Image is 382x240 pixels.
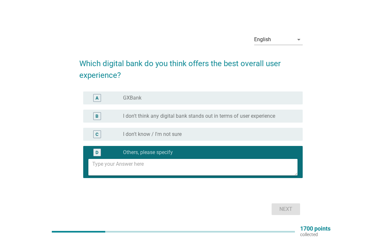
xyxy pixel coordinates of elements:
div: B [95,113,98,120]
h2: Which digital bank do you think offers the best overall user experience? [79,51,303,81]
p: 1700 points [300,226,331,232]
label: Others, please specify [123,149,173,156]
p: collected [300,232,331,237]
div: A [95,95,98,102]
label: GXBank [123,95,141,101]
div: English [254,37,271,42]
label: I don't think any digital bank stands out in terms of user experience [123,113,275,119]
div: D [95,149,98,156]
i: arrow_drop_down [295,36,303,43]
div: C [95,131,98,138]
label: I don't know / I'm not sure [123,131,182,138]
